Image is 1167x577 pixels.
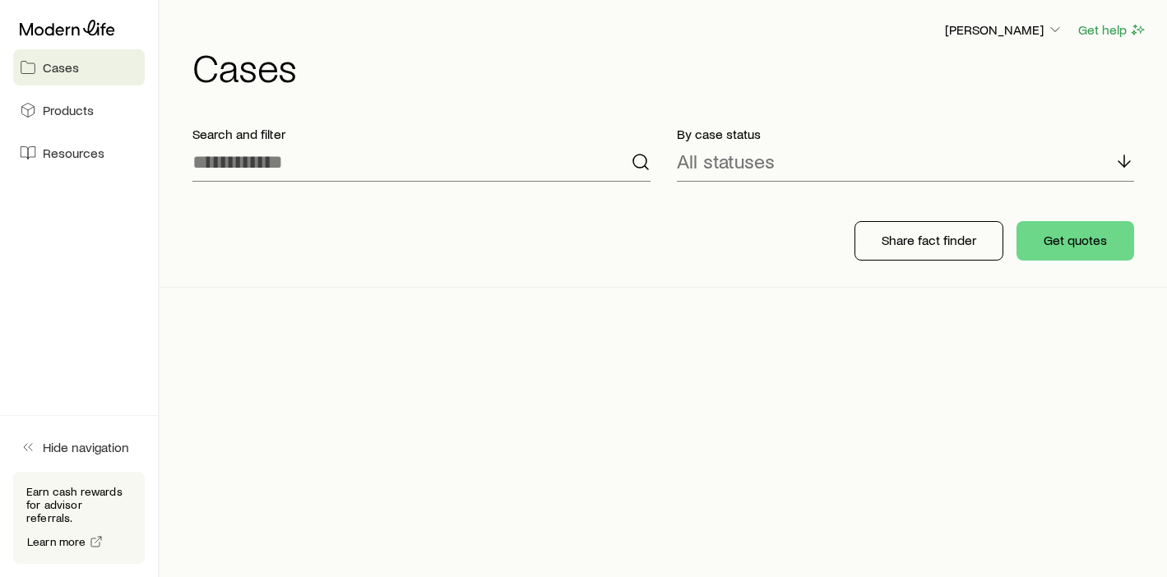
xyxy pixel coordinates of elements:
[13,49,145,85] a: Cases
[43,59,79,76] span: Cases
[26,485,132,524] p: Earn cash rewards for advisor referrals.
[192,126,651,142] p: Search and filter
[945,21,1063,38] p: [PERSON_NAME]
[677,150,775,173] p: All statuses
[13,135,145,171] a: Resources
[677,126,1135,142] p: By case status
[944,21,1064,40] button: [PERSON_NAME]
[192,47,1147,86] h1: Cases
[1016,221,1134,261] button: Get quotes
[13,429,145,465] button: Hide navigation
[43,102,94,118] span: Products
[43,145,104,161] span: Resources
[1077,21,1147,39] button: Get help
[27,536,86,547] span: Learn more
[13,472,145,564] div: Earn cash rewards for advisor referrals.Learn more
[854,221,1003,261] button: Share fact finder
[13,92,145,128] a: Products
[882,232,976,248] p: Share fact finder
[43,439,129,455] span: Hide navigation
